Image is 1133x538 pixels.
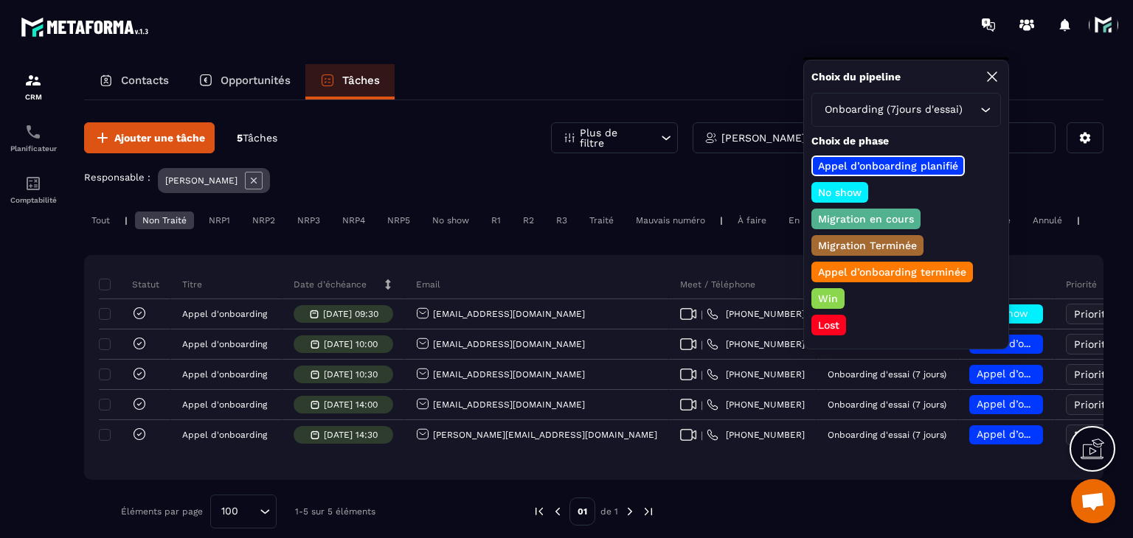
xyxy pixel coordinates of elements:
p: Appel d’onboarding terminée [816,265,969,279]
img: next [623,505,637,518]
div: Annulé [1025,212,1070,229]
p: Plus de filtre [580,127,645,148]
span: Priorité [1074,399,1112,411]
p: Win [816,291,840,306]
div: NRP4 [335,212,373,229]
input: Search for option [966,102,977,118]
a: accountantaccountantComptabilité [4,164,63,215]
p: [PERSON_NAME] [165,175,238,186]
p: Appel d'onboarding [182,369,267,380]
a: Tâches [305,64,395,99]
p: [DATE] 09:30 [323,309,378,319]
p: 01 [569,497,595,525]
img: prev [551,505,564,518]
a: [PHONE_NUMBER] [707,308,805,320]
div: NRP2 [245,212,283,229]
p: Appel d'onboarding [182,399,267,410]
p: 5 [237,131,277,145]
p: Appel d'onboarding [182,339,267,349]
p: Titre [182,279,202,290]
p: 1-5 sur 5 éléments [295,506,375,517]
span: | [701,369,703,380]
a: formationformationCRM [4,60,63,112]
div: R2 [516,212,541,229]
button: Ajouter une tâche [84,122,215,153]
a: [PHONE_NUMBER] [707,368,805,380]
div: R1 [484,212,508,229]
a: [PHONE_NUMBER] [707,429,805,441]
p: Éléments par page [121,506,203,517]
div: No show [425,212,477,229]
div: Search for option [210,495,277,528]
div: Traité [582,212,621,229]
div: Search for option [811,93,1001,127]
a: Contacts [84,64,184,99]
span: Priorité [1074,368,1112,380]
p: Migration Terminée [816,238,919,253]
p: | [125,215,128,226]
a: [PHONE_NUMBER] [707,338,805,350]
p: Onboarding d'essai (7 jours) [828,430,946,440]
p: de 1 [600,506,618,517]
span: Priorité [1074,338,1112,350]
p: [DATE] 14:30 [324,430,378,440]
p: Priorité [1066,279,1097,290]
p: No show [816,185,864,200]
a: Opportunités [184,64,305,99]
img: logo [21,13,153,41]
p: | [720,215,723,226]
p: Responsable : [84,172,150,183]
p: | [1077,215,1080,226]
span: Onboarding (7jours d'essai) [821,102,966,118]
p: [DATE] 10:00 [324,339,378,349]
p: [DATE] 14:00 [324,399,378,410]
p: Onboarding d'essai (7 jours) [828,369,946,380]
div: Tout [84,212,117,229]
div: Ouvrir le chat [1071,479,1115,523]
span: | [701,309,703,320]
div: NRP3 [290,212,328,229]
p: Appel d’onboarding planifié [816,158,960,173]
p: Choix de phase [811,134,1001,148]
div: Non Traité [135,212,194,229]
span: | [701,430,703,441]
div: Mauvais numéro [628,212,713,229]
div: NRP1 [201,212,238,229]
p: Statut [103,279,159,290]
p: [PERSON_NAME] [721,133,805,143]
p: Planificateur [4,144,63,153]
div: En retard [781,212,837,229]
p: Lost [816,318,842,332]
input: Search for option [243,503,256,520]
span: | [701,339,703,350]
img: next [642,505,655,518]
p: CRM [4,93,63,101]
img: prev [533,505,546,518]
p: Appel d'onboarding [182,430,267,440]
img: scheduler [24,123,42,141]
p: Comptabilité [4,196,63,204]
img: accountant [24,175,42,192]
span: Appel d’onboarding planifié [977,368,1116,380]
p: Appel d'onboarding [182,309,267,319]
div: NRP5 [380,212,417,229]
div: R3 [549,212,575,229]
img: formation [24,71,42,89]
span: Appel d’onboarding planifié [977,428,1116,440]
span: Ajouter une tâche [114,130,205,145]
span: Priorité [1074,308,1112,320]
a: schedulerschedulerPlanificateur [4,112,63,164]
p: Meet / Téléphone [680,279,755,290]
p: Migration en cours [816,212,916,226]
a: [PHONE_NUMBER] [707,399,805,411]
p: Choix du pipeline [811,70,901,84]
p: [DATE] 10:30 [324,369,378,380]
p: Onboarding d'essai (7 jours) [828,399,946,410]
p: Date d’échéance [294,279,367,290]
p: Email [416,279,440,290]
p: Contacts [121,74,169,87]
span: | [701,399,703,411]
p: Opportunités [221,74,291,87]
span: Appel d’onboarding planifié [977,398,1116,410]
p: Tâches [342,74,380,87]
